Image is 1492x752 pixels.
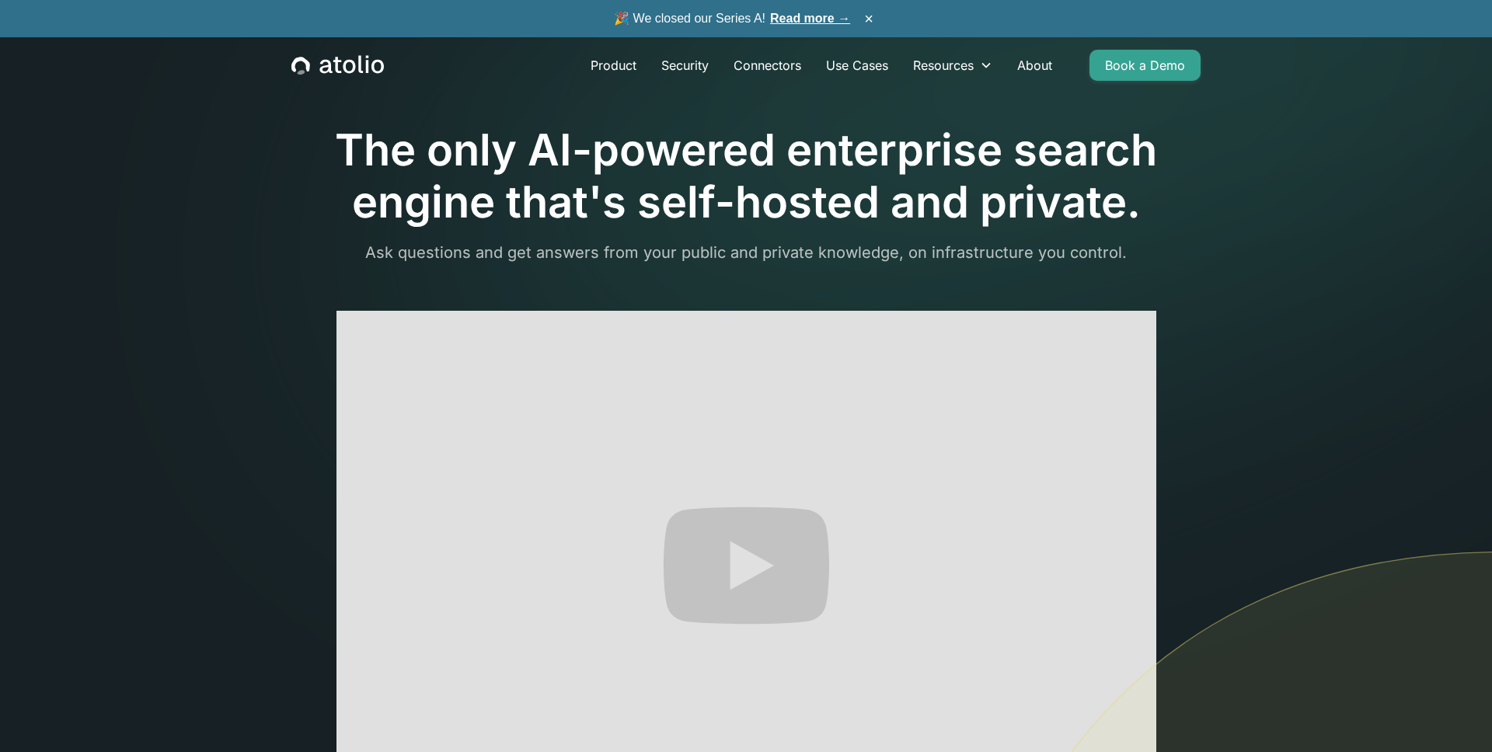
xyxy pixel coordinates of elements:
[859,10,878,27] button: ×
[1005,50,1065,81] a: About
[814,50,901,81] a: Use Cases
[913,56,974,75] div: Resources
[721,50,814,81] a: Connectors
[291,124,1201,228] h1: The only AI-powered enterprise search engine that's self-hosted and private.
[291,241,1201,264] p: Ask questions and get answers from your public and private knowledge, on infrastructure you control.
[649,50,721,81] a: Security
[770,12,850,25] a: Read more →
[901,50,1005,81] div: Resources
[614,9,850,28] span: 🎉 We closed our Series A!
[578,50,649,81] a: Product
[291,55,384,75] a: home
[1089,50,1201,81] a: Book a Demo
